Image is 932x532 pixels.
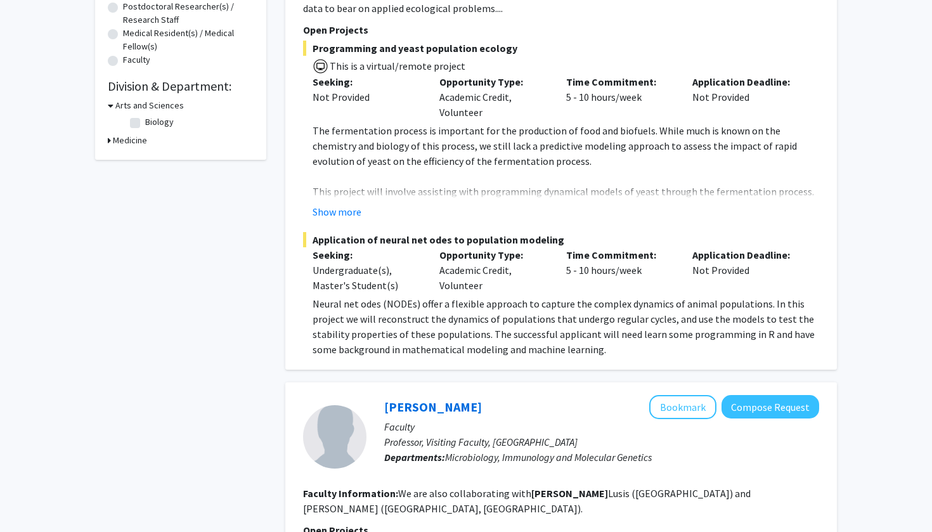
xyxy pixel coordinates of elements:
[439,74,547,89] p: Opportunity Type:
[439,247,547,263] p: Opportunity Type:
[115,99,184,112] h3: Arts and Sciences
[123,53,150,67] label: Faculty
[108,79,254,94] h2: Division & Department:
[328,60,465,72] span: This is a virtual/remote project
[313,123,819,169] p: The fermentation process is important for the production of food and biofuels. While much is know...
[566,74,674,89] p: Time Commitment:
[430,74,557,120] div: Academic Credit, Volunteer
[683,247,810,293] div: Not Provided
[303,487,398,500] b: Faculty Information:
[566,247,674,263] p: Time Commitment:
[722,395,819,418] button: Compose Request to Brett Spear
[303,232,819,247] span: Application of neural net odes to population modeling
[303,487,751,515] fg-read-more: We are also collaborating with Lusis ([GEOGRAPHIC_DATA]) and [PERSON_NAME] ([GEOGRAPHIC_DATA], [G...
[531,487,608,500] b: [PERSON_NAME]
[384,419,819,434] p: Faculty
[692,247,800,263] p: Application Deadline:
[303,22,819,37] p: Open Projects
[10,475,54,522] iframe: Chat
[313,296,819,357] p: Neural net odes (NODEs) offer a flexible approach to capture the complex dynamics of animal popul...
[113,134,147,147] h3: Medicine
[313,89,420,105] div: Not Provided
[145,115,174,129] label: Biology
[384,434,819,450] p: Professor, Visiting Faculty, [GEOGRAPHIC_DATA]
[313,204,361,219] button: Show more
[313,74,420,89] p: Seeking:
[313,247,420,263] p: Seeking:
[557,74,683,120] div: 5 - 10 hours/week
[123,27,254,53] label: Medical Resident(s) / Medical Fellow(s)
[313,184,819,230] p: This project will involve assisting with programming dynamical models of yeast through the fermen...
[303,41,819,56] span: Programming and yeast population ecology
[384,399,482,415] a: [PERSON_NAME]
[445,451,652,464] span: Microbiology, Immunology and Molecular Genetics
[313,263,420,293] div: Undergraduate(s), Master's Student(s)
[384,451,445,464] b: Departments:
[692,74,800,89] p: Application Deadline:
[557,247,683,293] div: 5 - 10 hours/week
[649,395,716,419] button: Add Brett Spear to Bookmarks
[430,247,557,293] div: Academic Credit, Volunteer
[683,74,810,120] div: Not Provided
